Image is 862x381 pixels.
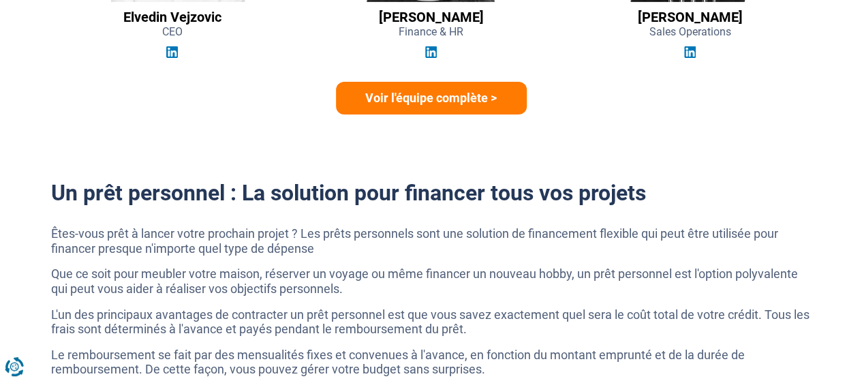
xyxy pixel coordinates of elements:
[336,82,527,115] a: Voir l'équipe complète >
[162,25,183,38] span: CEO
[684,46,696,58] img: Linkedin Audrey De Tremerie
[425,46,437,58] img: Linkedin Jihane El Khyari
[123,9,221,25] h3: Elvedin Vejzovic
[51,226,812,256] p: Êtes-vous prêt à lancer votre prochain projet ? Les prêts personnels sont une solution de finance...
[166,46,178,58] img: Linkedin Elvedin Vejzovic
[638,9,743,25] h3: [PERSON_NAME]
[399,25,463,38] span: Finance & HR
[379,9,484,25] h3: [PERSON_NAME]
[51,180,812,206] h2: Un prêt personnel : La solution pour financer tous vos projets
[51,266,812,296] p: Que ce soit pour meubler votre maison, réserver un voyage ou même financer un nouveau hobby, un p...
[649,25,731,38] span: Sales Operations
[51,307,812,337] p: L'un des principaux avantages de contracter un prêt personnel est que vous savez exactement quel ...
[51,348,812,377] p: Le remboursement se fait par des mensualités fixes et convenues à l'avance, en fonction du montan...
